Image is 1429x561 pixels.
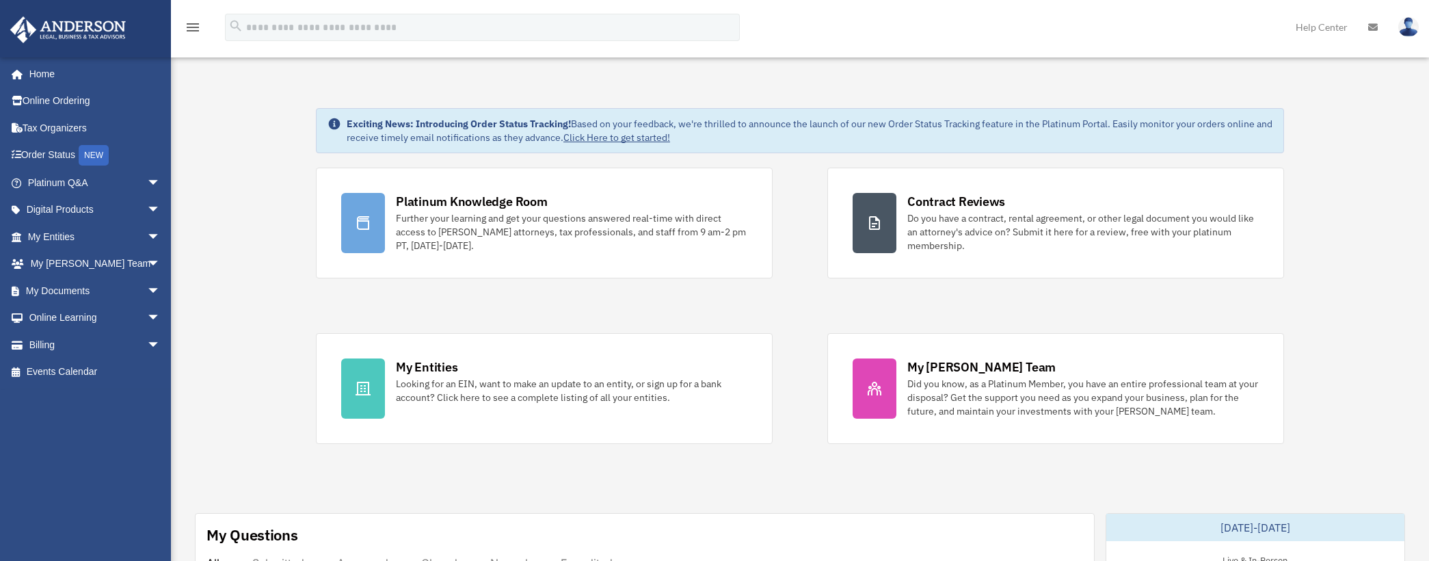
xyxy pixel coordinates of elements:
div: My [PERSON_NAME] Team [907,358,1056,376]
div: Based on your feedback, we're thrilled to announce the launch of our new Order Status Tracking fe... [347,117,1272,144]
div: Contract Reviews [907,193,1005,210]
span: arrow_drop_down [147,331,174,359]
a: Home [10,60,174,88]
a: Platinum Q&Aarrow_drop_down [10,169,181,196]
span: arrow_drop_down [147,277,174,305]
i: menu [185,19,201,36]
a: My [PERSON_NAME] Teamarrow_drop_down [10,250,181,278]
a: Online Learningarrow_drop_down [10,304,181,332]
div: [DATE]-[DATE] [1106,514,1405,541]
span: arrow_drop_down [147,223,174,251]
a: Contract Reviews Do you have a contract, rental agreement, or other legal document you would like... [827,168,1284,278]
a: Digital Productsarrow_drop_down [10,196,181,224]
a: Events Calendar [10,358,181,386]
img: User Pic [1398,17,1419,37]
a: Click Here to get started! [563,131,670,144]
div: Further your learning and get your questions answered real-time with direct access to [PERSON_NAM... [396,211,747,252]
div: NEW [79,145,109,166]
a: Platinum Knowledge Room Further your learning and get your questions answered real-time with dire... [316,168,773,278]
div: Platinum Knowledge Room [396,193,548,210]
a: My Entities Looking for an EIN, want to make an update to an entity, or sign up for a bank accoun... [316,333,773,444]
strong: Exciting News: Introducing Order Status Tracking! [347,118,571,130]
div: My Questions [206,525,298,545]
a: My [PERSON_NAME] Team Did you know, as a Platinum Member, you have an entire professional team at... [827,333,1284,444]
a: Online Ordering [10,88,181,115]
a: My Documentsarrow_drop_down [10,277,181,304]
a: Order StatusNEW [10,142,181,170]
div: Do you have a contract, rental agreement, or other legal document you would like an attorney's ad... [907,211,1259,252]
span: arrow_drop_down [147,169,174,197]
a: Billingarrow_drop_down [10,331,181,358]
div: My Entities [396,358,457,376]
a: Tax Organizers [10,114,181,142]
span: arrow_drop_down [147,304,174,332]
img: Anderson Advisors Platinum Portal [6,16,130,43]
i: search [228,18,243,34]
span: arrow_drop_down [147,250,174,278]
span: arrow_drop_down [147,196,174,224]
a: menu [185,24,201,36]
a: My Entitiesarrow_drop_down [10,223,181,250]
div: Did you know, as a Platinum Member, you have an entire professional team at your disposal? Get th... [907,377,1259,418]
div: Looking for an EIN, want to make an update to an entity, or sign up for a bank account? Click her... [396,377,747,404]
